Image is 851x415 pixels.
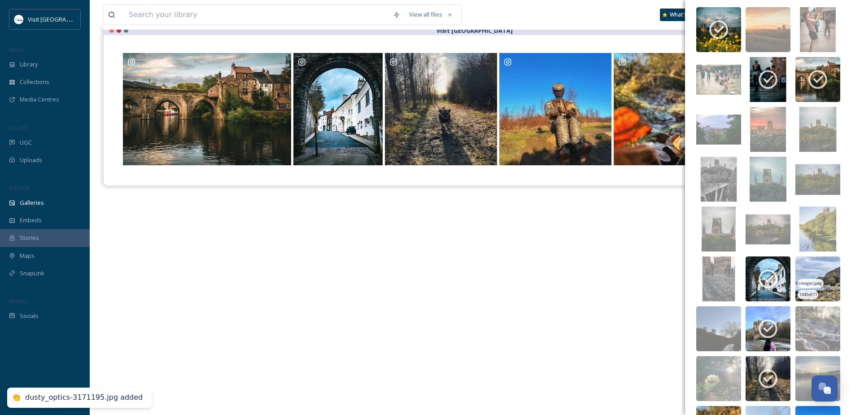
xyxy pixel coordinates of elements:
span: Socials [20,312,39,320]
img: ecb082fa-ee27-4567-92bd-427d1bdb293b.jpg [795,157,840,202]
span: MEDIA [9,46,25,53]
img: f3cca1dc-ee64-4b4f-9cad-2510a44f9668.jpg [696,107,741,152]
img: c928236b-5b0f-4da9-874e-44a7ddc67fc7.jpg [746,356,790,401]
img: b3a7e070-8362-44fb-8cc6-fae8b800f4f7.jpg [696,306,741,351]
a: Opens media popup. Media description: sarahwarah_wanders-18484460542002264.jpeg. [498,53,613,165]
span: image/jpeg [799,280,822,287]
span: Embeds [20,216,42,225]
img: cececa00-b3e0-44ae-99b3-150f46e44e4f.jpg [746,57,790,102]
span: Visit [GEOGRAPHIC_DATA] [28,15,97,23]
input: Search your library [124,5,388,25]
span: Media Centres [20,95,59,104]
img: 8f755ee5-ff44-4ec7-b6d0-690888c83774.jpg [696,256,741,301]
button: Open Chat [812,375,838,402]
a: Opens media popup. Media description: sarahwarah_wanders-18123723979414287.jpeg. [613,53,727,165]
img: 2223f494-9771-494b-8a8c-f55ab3a34a4b.jpg [746,256,790,301]
a: View all files [405,6,457,23]
img: f8bc9f19-fa2a-4fac-8fca-58a47bd2ed2d.jpg [795,107,840,152]
img: 3486b86a-48ee-4f8b-994c-308ec9ecc536.jpg [746,107,790,152]
span: COLLECT [9,124,28,131]
img: 3c087daf-edac-46b9-90d4-b2f2f5f5e2d5.jpg [696,57,741,102]
img: 43bd0fc3-0e2e-41fe-a560-38ff176f5ec4.jpg [795,356,840,401]
span: Uploads [20,156,42,164]
span: Stories [20,234,39,242]
strong: Visit [GEOGRAPHIC_DATA] [436,26,513,35]
img: 54c5ce28-330b-44b1-ae27-cf7a97aa4a74.jpg [696,207,741,252]
a: Opens media popup. Media description: dusty_optics-17843891946535930.jpg. [122,53,292,165]
span: 1440 x 811 [799,291,817,298]
a: What's New [660,9,705,21]
img: 776cb2a9-ca5d-49b9-8532-72ba2d8e444a.jpg [795,256,840,301]
span: Maps [20,252,35,260]
span: Library [20,60,38,69]
img: e4de6786-412f-4063-b2e6-45f7bf833918.jpg [696,7,741,52]
img: 9a46fff3-334f-4f20-adeb-c788e3126468.jpg [795,7,840,52]
div: 👏 [12,393,21,402]
img: c8396d20-88f2-46db-9a1b-1fb22a67a4e6.jpg [696,356,741,401]
img: 92b89c17-6b4a-45e3-aaa1-e58b5b9bb371.jpg [795,57,840,102]
img: 295d1f79-d64c-4ae3-9ff7-6ef6ac648718.jpg [696,157,741,202]
img: fd62822d-abe7-4172-94fc-d29be78422ad.jpg [795,306,840,351]
img: 1680077135441.jpeg [14,15,23,24]
span: SOCIALS [9,298,27,305]
a: Opens media popup. Media description: sarahwarah_wanders-18044939342211844.jpeg. [384,53,498,165]
span: UGC [20,138,32,147]
span: Galleries [20,199,44,207]
img: a681fe5e-6f27-47af-9979-62da8fb02f94.jpg [746,207,790,252]
div: dusty_optics-3171195.jpg added [25,393,143,402]
span: Collections [20,78,49,86]
a: Opens media popup. Media description: viewfromadoor-17874271224290902.jpeg. [292,53,384,165]
img: 31febe35-bede-4e50-9087-3a9f22b83b87.jpg [746,306,790,351]
img: 3e043ea8-eff9-4c7a-8ef0-5c61afba0273.jpg [746,157,790,202]
img: 6e1776c9-b804-4304-a853-3c3027c09a6d.jpg [746,7,790,52]
span: WIDGETS [9,185,30,191]
span: SnapLink [20,269,44,278]
img: c5957964-d578-4d6b-8f01-281a7d1b634b.jpg [795,207,840,252]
